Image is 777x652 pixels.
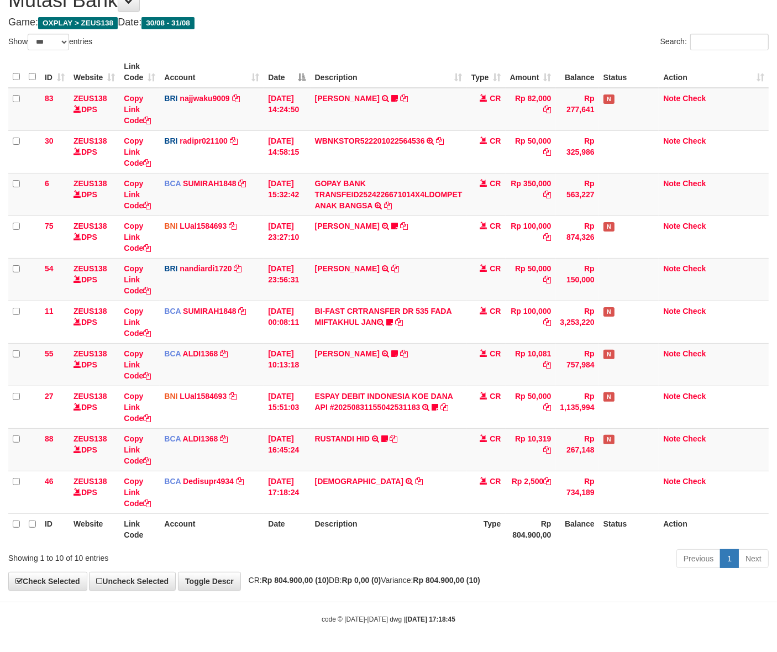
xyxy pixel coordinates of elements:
a: Copy nandiardi1720 to clipboard [234,264,242,273]
th: Website [69,513,119,545]
td: DPS [69,301,119,343]
td: [DATE] 17:18:24 [264,471,310,513]
a: Copy Link Code [124,222,151,253]
span: CR: DB: Variance: [243,576,480,585]
a: LUal1584693 [180,392,227,401]
th: Status [599,56,659,88]
td: Rp 734,189 [556,471,599,513]
a: ALDI1368 [183,434,218,443]
a: Copy Link Code [124,307,151,338]
a: Note [663,222,680,230]
a: Check [683,94,706,103]
span: BNI [164,222,177,230]
a: ZEUS138 [73,222,107,230]
span: Has Note [603,307,615,317]
a: najjwaku9009 [180,94,229,103]
a: Note [663,94,680,103]
a: Note [663,434,680,443]
td: Rp 100,000 [506,215,556,258]
a: Copy SUMIRAH1848 to clipboard [238,307,246,316]
td: DPS [69,343,119,386]
a: Check [683,136,706,145]
a: Copy WBNKSTOR522201022564536 to clipboard [436,136,444,145]
a: Copy Rp 50,000 to clipboard [544,275,552,284]
label: Show entries [8,34,92,50]
th: Status [599,513,659,545]
a: Copy Link Code [124,434,151,465]
a: Copy Rp 82,000 to clipboard [544,105,552,114]
a: nandiardi1720 [180,264,232,273]
td: BI-FAST CRTRANSFER DR 535 FADA MIFTAKHUL JAN [311,301,467,343]
a: ZEUS138 [73,307,107,316]
td: Rp 2,500 [506,471,556,513]
a: Copy Link Code [124,136,151,167]
a: ZEUS138 [73,349,107,358]
th: Description: activate to sort column ascending [311,56,467,88]
a: Copy HADI to clipboard [415,477,423,486]
a: ALDI1368 [183,349,218,358]
td: DPS [69,215,119,258]
th: Balance [556,513,599,545]
td: Rp 874,326 [556,215,599,258]
a: ZEUS138 [73,264,107,273]
a: Previous [676,549,721,568]
a: Dedisupr4934 [183,477,234,486]
th: Date [264,513,310,545]
span: CR [490,179,501,188]
td: Rp 50,000 [506,130,556,173]
span: CR [490,94,501,103]
td: [DATE] 14:24:50 [264,88,310,131]
span: CR [490,434,501,443]
a: Copy Dedisupr4934 to clipboard [236,477,244,486]
a: Note [663,179,680,188]
td: DPS [69,88,119,131]
th: Balance [556,56,599,88]
td: Rp 100,000 [506,301,556,343]
span: 88 [45,434,54,443]
a: Copy VALENTINO LAHU to clipboard [391,264,399,273]
td: Rp 10,319 [506,428,556,471]
a: Copy FERLANDA EFRILIDIT to clipboard [400,349,408,358]
td: [DATE] 00:08:11 [264,301,310,343]
a: Check [683,349,706,358]
a: Copy Link Code [124,477,151,508]
select: Showentries [28,34,69,50]
td: DPS [69,428,119,471]
a: ZEUS138 [73,477,107,486]
th: Amount: activate to sort column ascending [506,56,556,88]
span: 30 [45,136,54,145]
td: Rp 277,641 [556,88,599,131]
td: [DATE] 16:45:24 [264,428,310,471]
td: Rp 82,000 [506,88,556,131]
a: Copy ALDI1368 to clipboard [220,349,228,358]
a: Toggle Descr [178,572,241,591]
span: OXPLAY > ZEUS138 [38,17,118,29]
span: Has Note [603,435,615,444]
a: Copy BI-FAST CRTRANSFER DR 535 FADA MIFTAKHUL JAN to clipboard [395,318,403,327]
span: CR [490,136,501,145]
td: DPS [69,258,119,301]
th: Account: activate to sort column ascending [160,56,264,88]
th: Action: activate to sort column ascending [659,56,769,88]
span: Has Note [603,350,615,359]
td: [DATE] 14:58:15 [264,130,310,173]
span: 83 [45,94,54,103]
strong: Rp 804.900,00 (10) [262,576,329,585]
a: Copy Rp 2,500 to clipboard [544,477,552,486]
td: [DATE] 15:32:42 [264,173,310,215]
a: Note [663,264,680,273]
th: Account [160,513,264,545]
span: CR [490,477,501,486]
input: Search: [690,34,769,50]
label: Search: [660,34,769,50]
td: [DATE] 15:51:03 [264,386,310,428]
th: Rp 804.900,00 [506,513,556,545]
a: Copy Rp 10,081 to clipboard [544,360,552,369]
a: radipr021100 [180,136,227,145]
a: Copy najjwaku9009 to clipboard [232,94,240,103]
a: Copy Link Code [124,94,151,125]
th: ID: activate to sort column ascending [40,56,69,88]
h4: Game: Date: [8,17,769,28]
td: DPS [69,386,119,428]
a: Check [683,179,706,188]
